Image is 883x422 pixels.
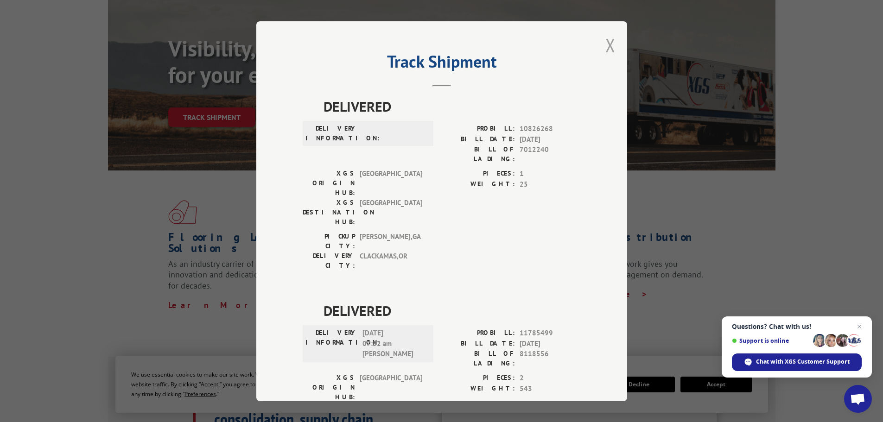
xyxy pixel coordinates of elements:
label: BILL DATE: [442,338,515,349]
span: Chat with XGS Customer Support [756,358,850,366]
label: BILL OF LADING: [442,145,515,164]
span: [GEOGRAPHIC_DATA] [360,373,422,402]
span: Support is online [732,337,810,344]
label: DELIVERY INFORMATION: [305,124,358,143]
label: WEIGHT: [442,179,515,189]
span: [PERSON_NAME] , GA [360,232,422,251]
label: PROBILL: [442,328,515,339]
label: PIECES: [442,373,515,384]
a: Open chat [844,385,872,413]
span: 1 [520,169,581,179]
span: 25 [520,179,581,189]
label: XGS ORIGIN HUB: [303,169,355,198]
span: Chat with XGS Customer Support [732,353,862,371]
span: 7012240 [520,145,581,164]
h2: Track Shipment [303,55,581,73]
label: XGS ORIGIN HUB: [303,373,355,402]
span: 11785499 [520,328,581,339]
label: PIECES: [442,169,515,179]
label: BILL OF LADING: [442,349,515,368]
span: [GEOGRAPHIC_DATA] [360,198,422,227]
span: 2 [520,373,581,384]
span: CLACKAMAS , OR [360,251,422,271]
span: DELIVERED [324,300,581,321]
span: 8118556 [520,349,581,368]
label: WEIGHT: [442,383,515,394]
label: BILL DATE: [442,134,515,145]
span: 543 [520,383,581,394]
span: Questions? Chat with us! [732,323,862,330]
span: [DATE] 07:52 am [PERSON_NAME] [362,328,425,359]
span: 10826268 [520,124,581,134]
label: DELIVERY CITY: [303,251,355,271]
label: XGS DESTINATION HUB: [303,198,355,227]
span: [DATE] [520,338,581,349]
button: Close modal [605,33,616,57]
span: DELIVERED [324,96,581,117]
label: PROBILL: [442,124,515,134]
label: DELIVERY INFORMATION: [305,328,358,359]
label: PICKUP CITY: [303,232,355,251]
span: [GEOGRAPHIC_DATA] [360,169,422,198]
span: [DATE] [520,134,581,145]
